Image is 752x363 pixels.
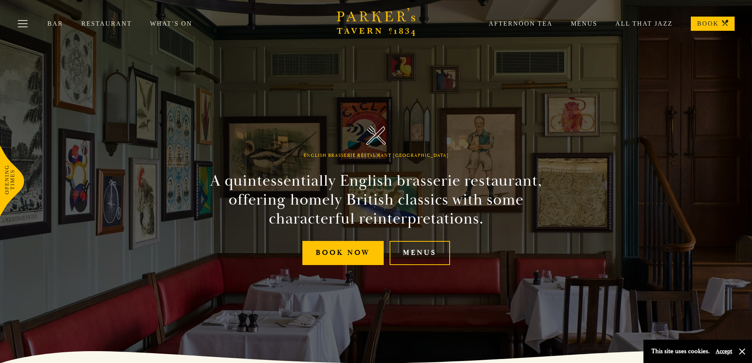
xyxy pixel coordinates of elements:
[651,346,710,357] p: This site uses cookies.
[738,348,746,355] button: Close and accept
[196,171,556,228] h2: A quintessentially English brasserie restaurant, offering homely British classics with some chara...
[716,348,732,355] button: Accept
[390,241,450,265] a: Menus
[302,241,384,265] a: Book Now
[366,126,386,145] img: Parker's Tavern Brasserie Cambridge
[304,153,449,158] h1: English Brasserie Restaurant [GEOGRAPHIC_DATA]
